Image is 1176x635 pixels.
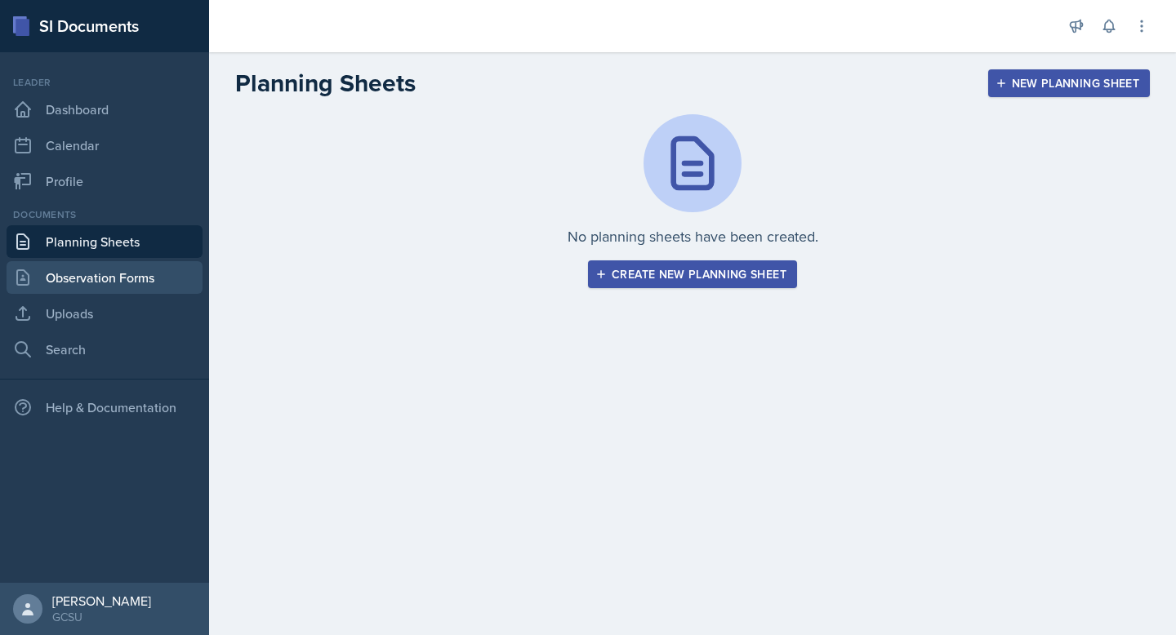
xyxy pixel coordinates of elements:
button: New Planning Sheet [988,69,1150,97]
button: Create new planning sheet [588,260,797,288]
a: Search [7,333,203,366]
a: Uploads [7,297,203,330]
a: Planning Sheets [7,225,203,258]
div: Create new planning sheet [599,268,786,281]
a: Profile [7,165,203,198]
a: Dashboard [7,93,203,126]
div: [PERSON_NAME] [52,593,151,609]
div: Leader [7,75,203,90]
p: No planning sheets have been created. [568,225,818,247]
div: Documents [7,207,203,222]
a: Observation Forms [7,261,203,294]
h2: Planning Sheets [235,69,416,98]
a: Calendar [7,129,203,162]
div: Help & Documentation [7,391,203,424]
div: New Planning Sheet [999,77,1139,90]
div: GCSU [52,609,151,625]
